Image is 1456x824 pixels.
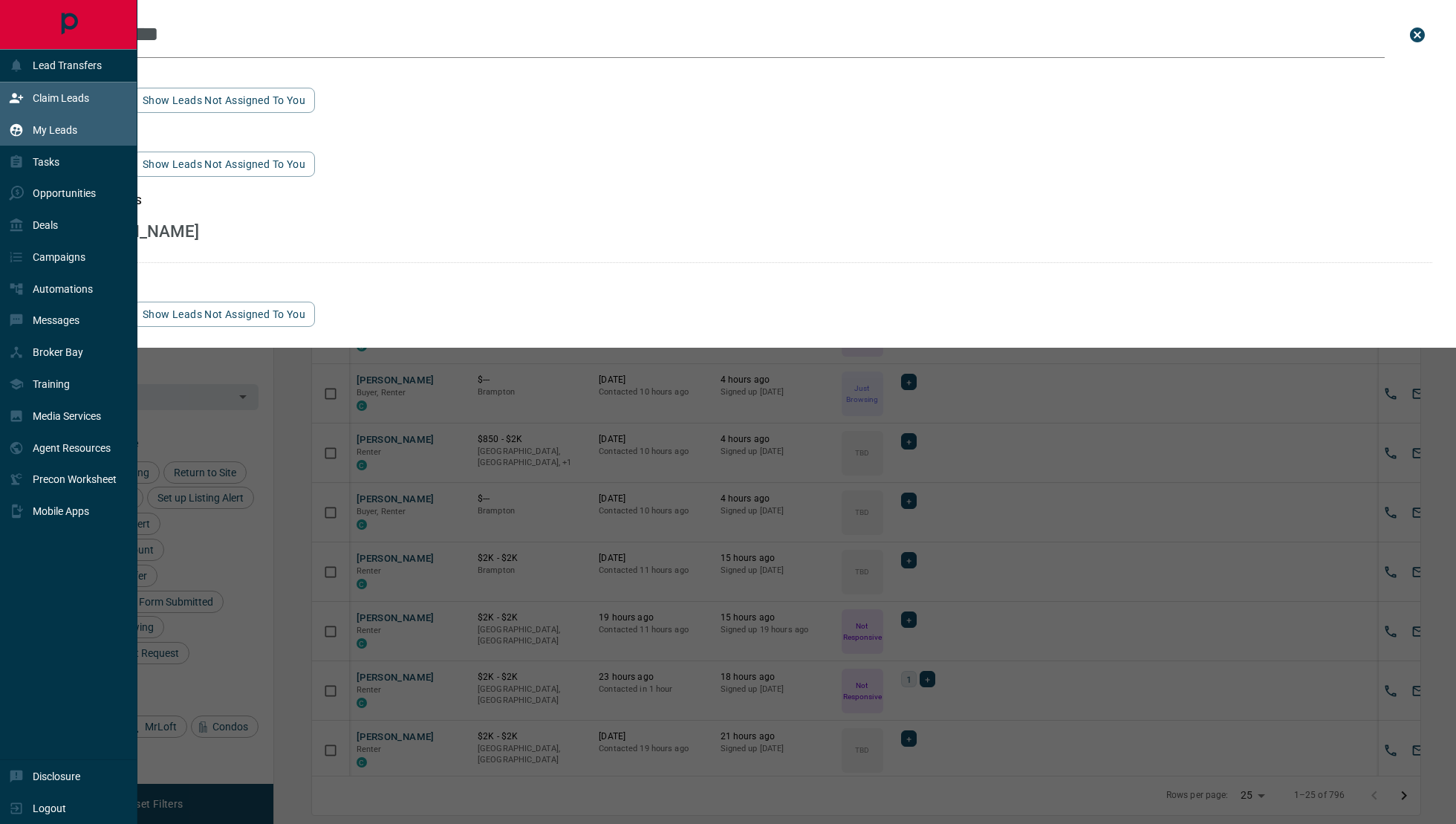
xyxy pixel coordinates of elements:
h3: email matches [56,131,1432,143]
h3: name matches [56,67,1432,79]
button: show leads not assigned to you [133,152,315,177]
button: show leads not assigned to you [133,88,315,113]
button: close search bar [1403,20,1432,50]
button: show leads not assigned to you [133,302,315,327]
h3: phone matches [56,195,1432,207]
h3: id matches [56,281,1432,293]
